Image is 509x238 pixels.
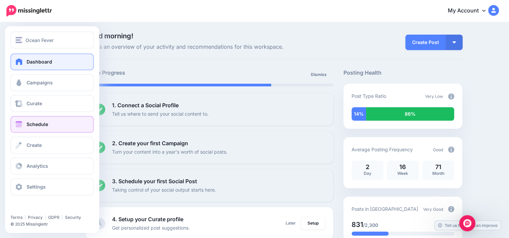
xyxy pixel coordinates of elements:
a: Security [65,215,81,220]
a: GDPR [48,215,60,220]
h5: Setup Progress [85,69,209,77]
div: Open Intercom Messenger [459,215,475,231]
img: checked-circle.png [94,104,105,115]
p: 16 [390,164,415,170]
span: Create [27,142,42,148]
span: | [62,215,63,220]
b: 2. Create your first Campaign [112,140,188,147]
img: menu.png [15,37,22,43]
a: Campaigns [10,74,94,91]
a: Settings [10,178,94,195]
p: Posts in [GEOGRAPHIC_DATA] [352,205,418,213]
a: Privacy [28,215,43,220]
a: Setup [301,217,325,229]
a: Dashboard [10,53,94,70]
img: info-circle-grey.png [448,206,454,212]
span: /2,300 [363,222,378,228]
span: Month [432,171,444,176]
b: 1. Connect a Social Profile [112,102,179,109]
div: 36% of your posts in the last 30 days have been from Drip Campaigns [352,232,389,236]
a: Tell us how we can improve [435,221,501,230]
a: Create Post [405,35,446,50]
span: Campaigns [27,80,53,85]
img: info-circle-grey.png [448,147,454,153]
p: Post Type Ratio [352,92,386,100]
p: Taking control of your social output starts here. [112,186,216,194]
span: | [25,215,26,220]
img: info-circle-grey.png [448,93,454,100]
a: Create [10,137,94,154]
span: Dashboard [27,59,52,65]
a: Analytics [10,158,94,174]
iframe: Twitter Follow Button [10,205,62,212]
span: Good [433,147,443,152]
a: Later [282,217,300,229]
span: Here's an overview of your activity and recommendations for this workspace. [85,43,333,51]
img: Missinglettr [6,5,52,16]
span: Analytics [27,163,48,169]
a: Schedule [10,116,94,133]
div: 14% of your posts in the last 30 days have been from Drip Campaigns [352,107,366,121]
span: Schedule [27,121,48,127]
h5: Posting Health [343,69,462,77]
a: Curate [10,95,94,112]
span: Very Good [423,207,443,212]
p: 71 [426,164,451,170]
span: 831 [352,221,363,229]
img: checked-circle.png [94,180,105,191]
button: Ocean Fever [10,32,94,48]
p: Average Posting Frequency [352,146,413,153]
span: Settings [27,184,46,190]
b: 3. Schedule your first Social Post [112,178,197,185]
span: Very Low [425,94,443,99]
b: 4. Setup your Curate profile [112,216,183,223]
p: 2 [355,164,380,170]
span: Good morning! [85,32,133,40]
span: Curate [27,101,42,106]
span: Day [364,171,371,176]
span: Week [397,171,408,176]
p: Tell us where to send your social content to. [112,110,209,118]
li: © 2025 Missinglettr [10,221,98,228]
a: Dismiss [307,69,331,81]
img: checked-circle.png [94,142,105,153]
span: Ocean Fever [26,36,53,44]
p: Turn your content into a year's worth of social posts. [112,148,227,156]
p: Get personalized post suggestions. [112,224,190,232]
div: 86% of your posts in the last 30 days were manually created (i.e. were not from Drip Campaigns or... [366,107,454,121]
a: My Account [441,3,499,19]
span: | [45,215,46,220]
img: arrow-down-white.png [452,41,456,43]
a: Terms [10,215,23,220]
